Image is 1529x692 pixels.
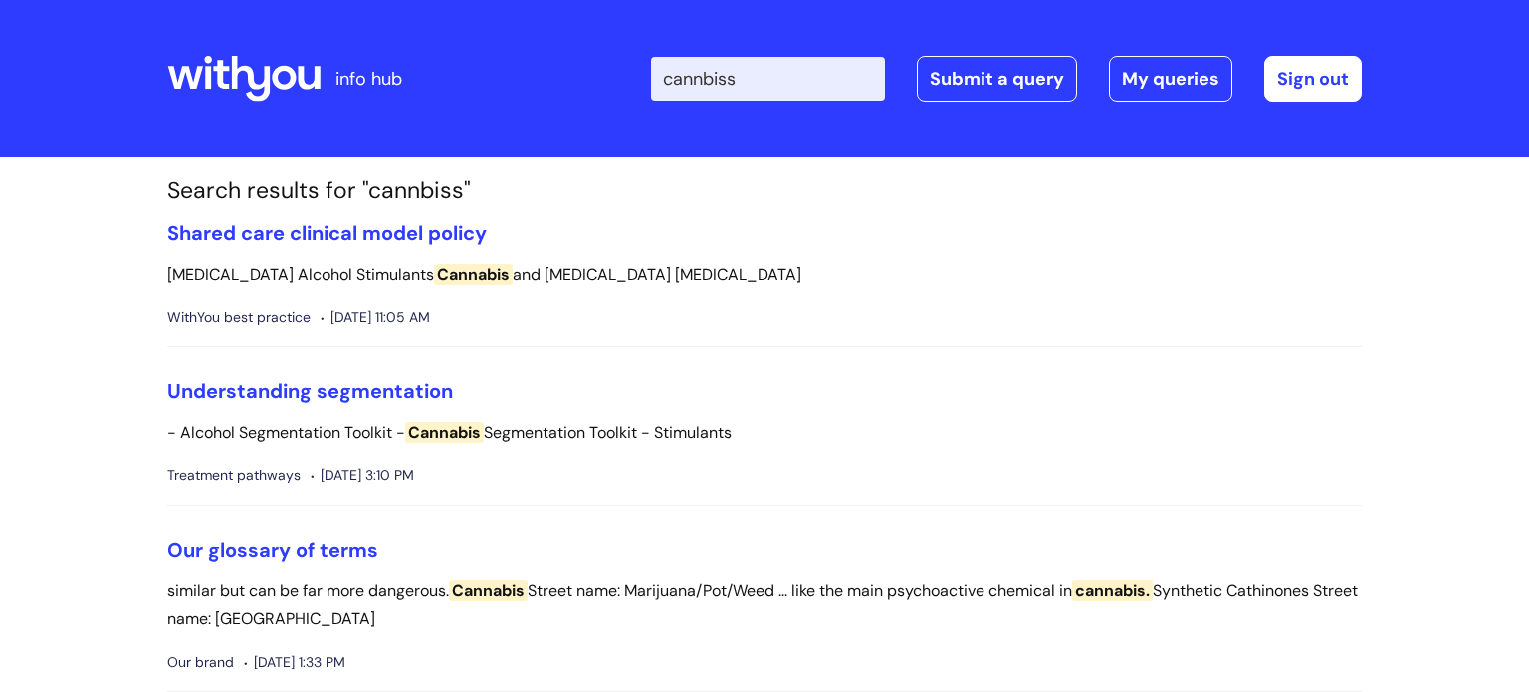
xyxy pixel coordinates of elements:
[167,537,378,563] a: Our glossary of terms
[434,264,513,285] span: Cannabis
[1072,580,1153,601] span: cannabis.
[167,305,311,330] span: WithYou best practice
[651,57,885,101] input: Search
[321,305,430,330] span: [DATE] 11:05 AM
[311,463,414,488] span: [DATE] 3:10 PM
[167,177,1362,205] h1: Search results for "cannbiss"
[167,650,234,675] span: Our brand
[167,378,453,404] a: Understanding segmentation
[405,422,484,443] span: Cannabis
[167,220,487,246] a: Shared care clinical model policy
[917,56,1077,102] a: Submit a query
[167,577,1362,635] p: similar but can be far more dangerous. Street name: Marijuana/Pot/Weed ... like the main psychoac...
[167,419,1362,448] p: - Alcohol Segmentation Toolkit - Segmentation Toolkit - Stimulants
[1264,56,1362,102] a: Sign out
[651,56,1362,102] div: | -
[1109,56,1232,102] a: My queries
[335,63,402,95] p: info hub
[244,650,345,675] span: [DATE] 1:33 PM
[167,463,301,488] span: Treatment pathways
[167,261,1362,290] p: [MEDICAL_DATA] Alcohol Stimulants and [MEDICAL_DATA] [MEDICAL_DATA]
[449,580,528,601] span: Cannabis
